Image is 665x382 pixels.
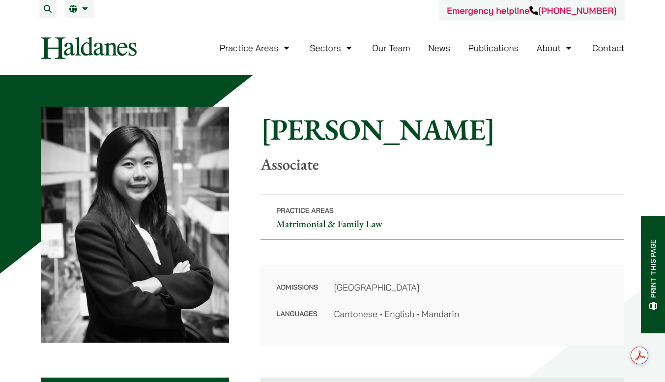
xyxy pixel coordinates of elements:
dd: Cantonese • English • Mandarin [334,307,608,321]
a: Matrimonial & Family Law [276,217,382,230]
a: Practice Areas [220,42,292,54]
a: Sectors [310,42,354,54]
a: Publications [468,42,519,54]
img: Logo of Haldanes [41,37,137,59]
h1: [PERSON_NAME] [260,112,624,147]
span: Practice Areas [276,206,334,215]
a: Emergency helpline[PHONE_NUMBER] [447,5,616,16]
dd: [GEOGRAPHIC_DATA] [334,281,608,294]
a: Contact [592,42,625,54]
a: EN [69,5,90,13]
a: News [428,42,450,54]
p: Associate [260,155,624,174]
a: Our Team [372,42,410,54]
dt: Languages [276,307,318,321]
dt: Admissions [276,281,318,307]
a: About [537,42,574,54]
